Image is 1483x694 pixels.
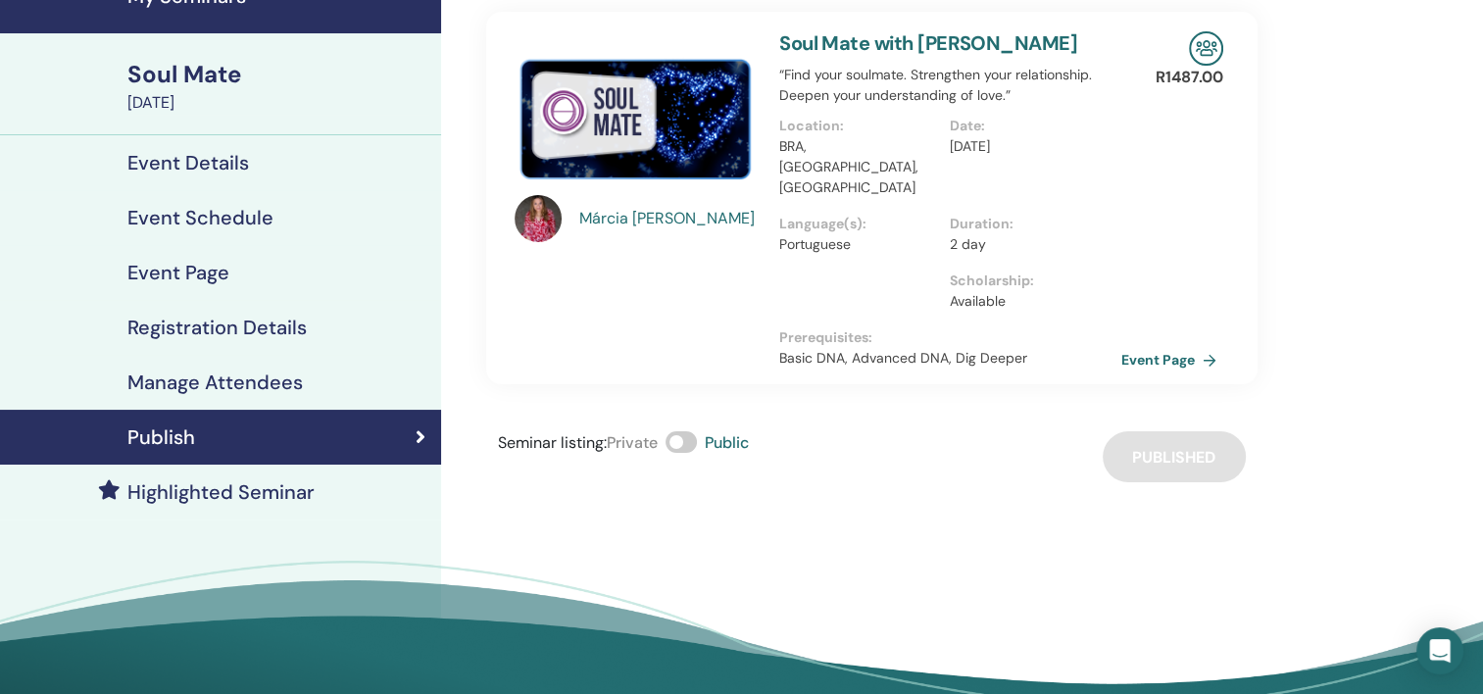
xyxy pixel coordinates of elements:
h4: Event Details [127,151,249,174]
img: default.jpg [515,195,562,242]
h4: Manage Attendees [127,371,303,394]
span: Public [705,432,749,453]
div: Open Intercom Messenger [1416,627,1463,674]
h4: Event Schedule [127,206,273,229]
p: Portuguese [779,234,938,255]
p: 2 day [950,234,1109,255]
h4: Publish [127,425,195,449]
span: Private [607,432,658,453]
img: Soul Mate [515,31,756,201]
p: [DATE] [950,136,1109,157]
h4: Registration Details [127,316,307,339]
h4: Event Page [127,261,229,284]
p: Available [950,291,1109,312]
a: Soul Mate[DATE] [116,58,441,115]
a: Márcia [PERSON_NAME] [579,207,761,230]
p: Prerequisites : [779,327,1121,348]
div: [DATE] [127,91,429,115]
p: R 1487.00 [1156,66,1223,89]
p: BRA, [GEOGRAPHIC_DATA], [GEOGRAPHIC_DATA] [779,136,938,198]
p: “Find your soulmate. Strengthen your relationship. Deepen your understanding of love.” [779,65,1121,106]
p: Basic DNA, Advanced DNA, Dig Deeper [779,348,1121,369]
p: Language(s) : [779,214,938,234]
p: Location : [779,116,938,136]
span: Seminar listing : [498,432,607,453]
img: In-Person Seminar [1189,31,1223,66]
p: Scholarship : [950,271,1109,291]
a: Event Page [1121,345,1224,374]
div: Soul Mate [127,58,429,91]
a: Soul Mate with [PERSON_NAME] [779,30,1077,56]
p: Duration : [950,214,1109,234]
p: Date : [950,116,1109,136]
h4: Highlighted Seminar [127,480,315,504]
